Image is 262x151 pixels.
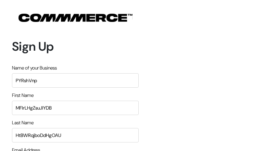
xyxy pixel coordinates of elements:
[12,39,139,54] h1: Sign Up
[12,119,34,126] label: Last Name
[12,64,57,72] label: Name of your Business
[12,92,34,99] label: First Name
[18,14,133,22] img: COMMMERCE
